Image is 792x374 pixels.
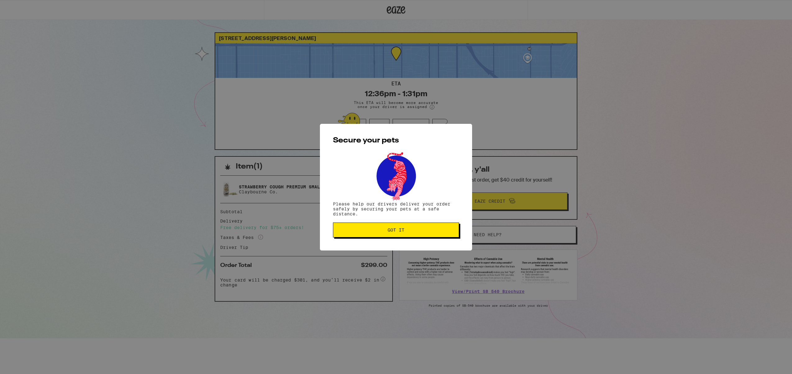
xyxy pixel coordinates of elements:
[333,201,459,216] p: Please help our drivers deliver your order safely by securing your pets at a safe distance.
[371,151,421,201] img: pets
[4,4,45,9] span: Hi. Need any help?
[388,228,404,232] span: Got it
[333,137,459,144] h2: Secure your pets
[333,223,459,237] button: Got it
